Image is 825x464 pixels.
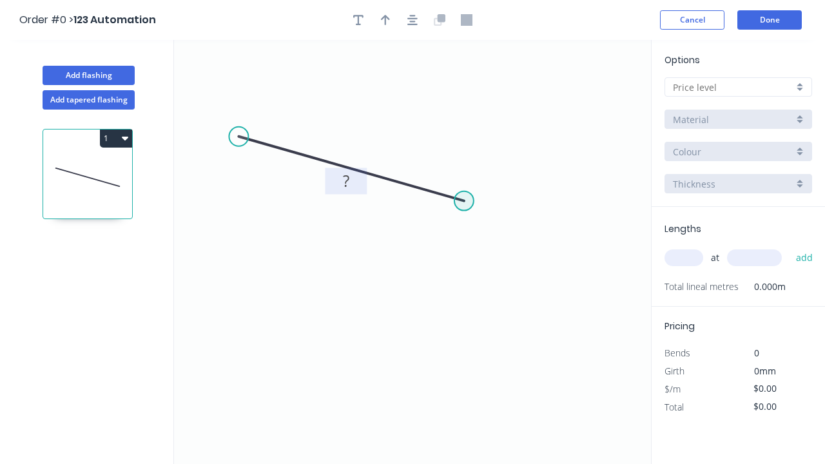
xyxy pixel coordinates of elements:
button: Cancel [660,10,724,30]
span: Lengths [665,222,701,235]
span: Material [673,113,709,126]
span: Bends [665,347,690,359]
span: Order #0 > [19,12,73,27]
tspan: ? [343,170,349,191]
span: 0mm [754,365,776,377]
span: $/m [665,383,681,395]
input: Price level [673,81,793,94]
span: Thickness [673,177,715,191]
span: 123 Automation [73,12,156,27]
span: at [711,249,719,267]
span: Girth [665,365,684,377]
svg: 0 [174,40,651,464]
button: Done [737,10,802,30]
span: 0.000m [739,278,786,296]
button: add [790,247,820,269]
span: Colour [673,145,701,159]
span: Pricing [665,320,695,333]
span: Options [665,53,700,66]
button: Add flashing [43,66,135,85]
span: Total [665,401,684,413]
button: Add tapered flashing [43,90,135,110]
span: 0 [754,347,759,359]
span: Total lineal metres [665,278,739,296]
button: 1 [100,130,132,148]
